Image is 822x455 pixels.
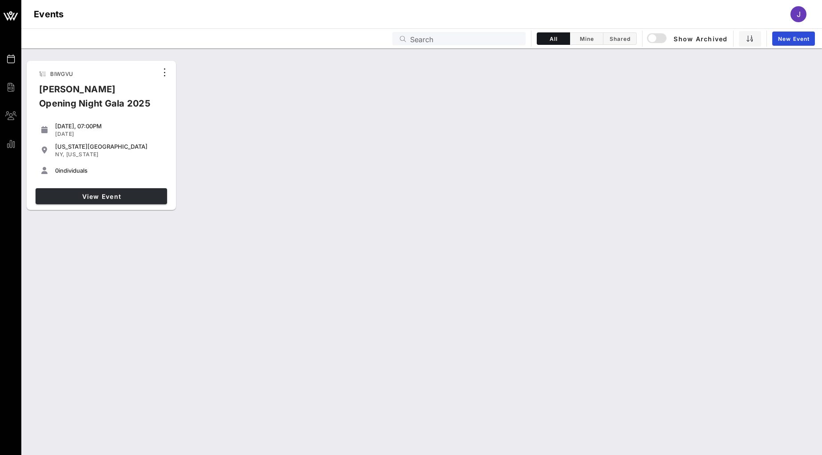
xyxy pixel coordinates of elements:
div: [DATE], 07:00PM [55,123,164,130]
span: BIWGVU [50,71,73,77]
div: J [790,6,806,22]
span: All [543,36,564,42]
span: Mine [575,36,598,42]
span: View Event [39,193,164,200]
button: Shared [603,32,637,45]
h1: Events [34,7,64,21]
button: Show Archived [648,31,728,47]
button: Mine [570,32,603,45]
div: [PERSON_NAME] Opening Night Gala 2025 [32,82,157,118]
div: [US_STATE][GEOGRAPHIC_DATA] [55,143,164,150]
span: J [797,10,801,19]
span: New Event [778,36,810,42]
a: View Event [36,188,167,204]
span: 0 [55,167,59,174]
div: individuals [55,167,164,174]
button: All [537,32,570,45]
span: Shared [609,36,631,42]
a: New Event [772,32,815,46]
div: [DATE] [55,131,164,138]
span: NY, [55,151,64,158]
span: [US_STATE] [66,151,99,158]
span: Show Archived [648,33,727,44]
